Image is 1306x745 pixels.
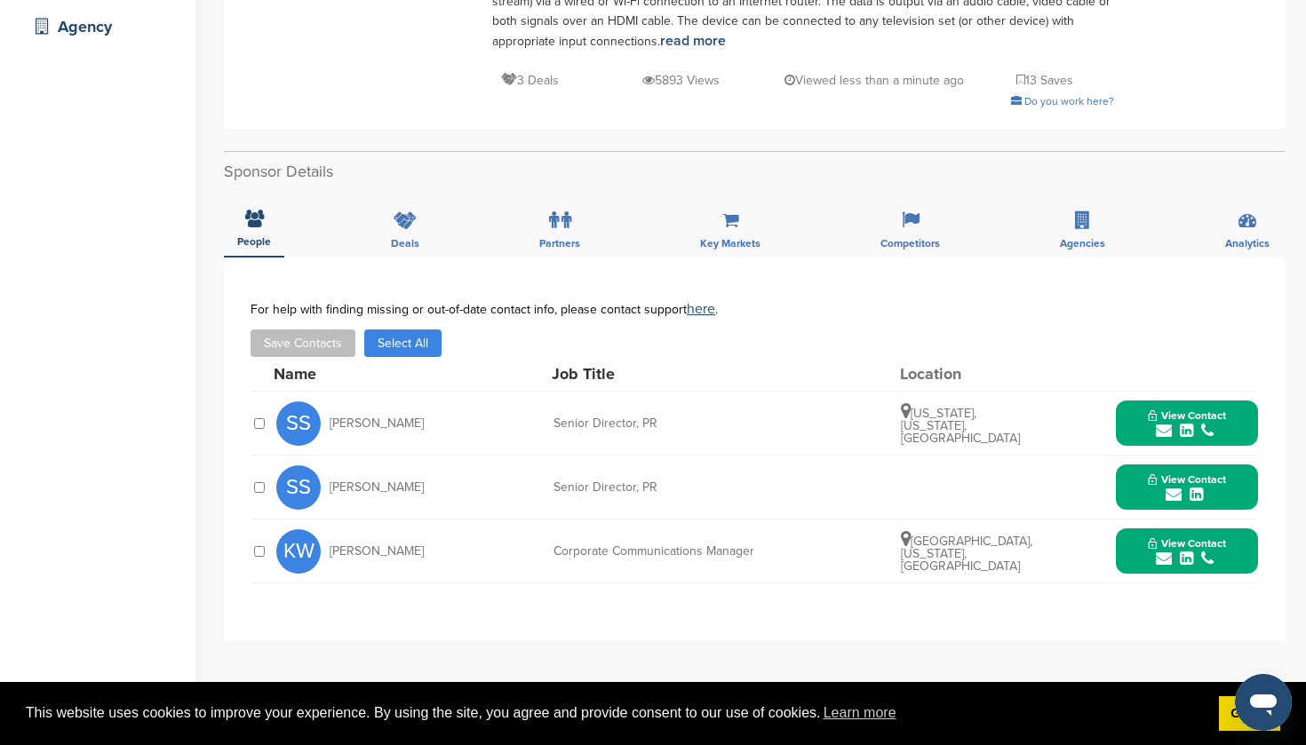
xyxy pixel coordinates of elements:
span: [GEOGRAPHIC_DATA], [US_STATE], [GEOGRAPHIC_DATA] [901,534,1032,574]
button: View Contact [1127,525,1247,578]
span: This website uses cookies to improve your experience. By using the site, you agree and provide co... [26,700,1205,726]
div: Senior Director, PR [553,481,820,494]
a: learn more about cookies [821,700,899,726]
a: here [687,300,715,318]
a: read more [660,32,726,50]
button: Select All [364,329,442,357]
span: Partners [539,238,580,249]
span: [PERSON_NAME] [330,481,424,494]
div: Corporate Communications Manager [553,545,820,558]
span: [PERSON_NAME] [330,545,424,558]
div: Senior Director, PR [553,417,820,430]
button: View Contact [1127,461,1247,514]
div: For help with finding missing or out-of-date contact info, please contact support . [251,302,1258,316]
p: 3 Deals [501,69,559,91]
button: Save Contacts [251,329,355,357]
span: Analytics [1225,238,1270,249]
h2: Sponsor Details [224,160,1285,184]
p: Viewed less than a minute ago [784,69,964,91]
span: [US_STATE], [US_STATE], [GEOGRAPHIC_DATA] [901,406,1020,446]
div: Job Title [552,366,818,382]
a: Agency [18,6,178,47]
span: People [237,236,271,247]
div: Location [900,366,1033,382]
p: 13 Saves [1016,69,1073,91]
button: View Contact [1127,397,1247,450]
span: KW [276,529,321,574]
div: Name [274,366,469,382]
span: Deals [391,238,419,249]
span: SS [276,465,321,510]
span: View Contact [1148,409,1226,422]
span: Key Markets [700,238,761,249]
span: Competitors [880,238,940,249]
span: View Contact [1148,473,1226,486]
span: [PERSON_NAME] [330,417,424,430]
a: dismiss cookie message [1219,696,1280,732]
span: Do you work here? [1024,95,1114,107]
span: Agencies [1060,238,1105,249]
div: Agency [27,11,178,43]
p: 5893 Views [642,69,720,91]
span: View Contact [1148,537,1226,550]
iframe: Button to launch messaging window [1235,674,1292,731]
a: Do you work here? [1011,95,1114,107]
span: SS [276,401,321,446]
